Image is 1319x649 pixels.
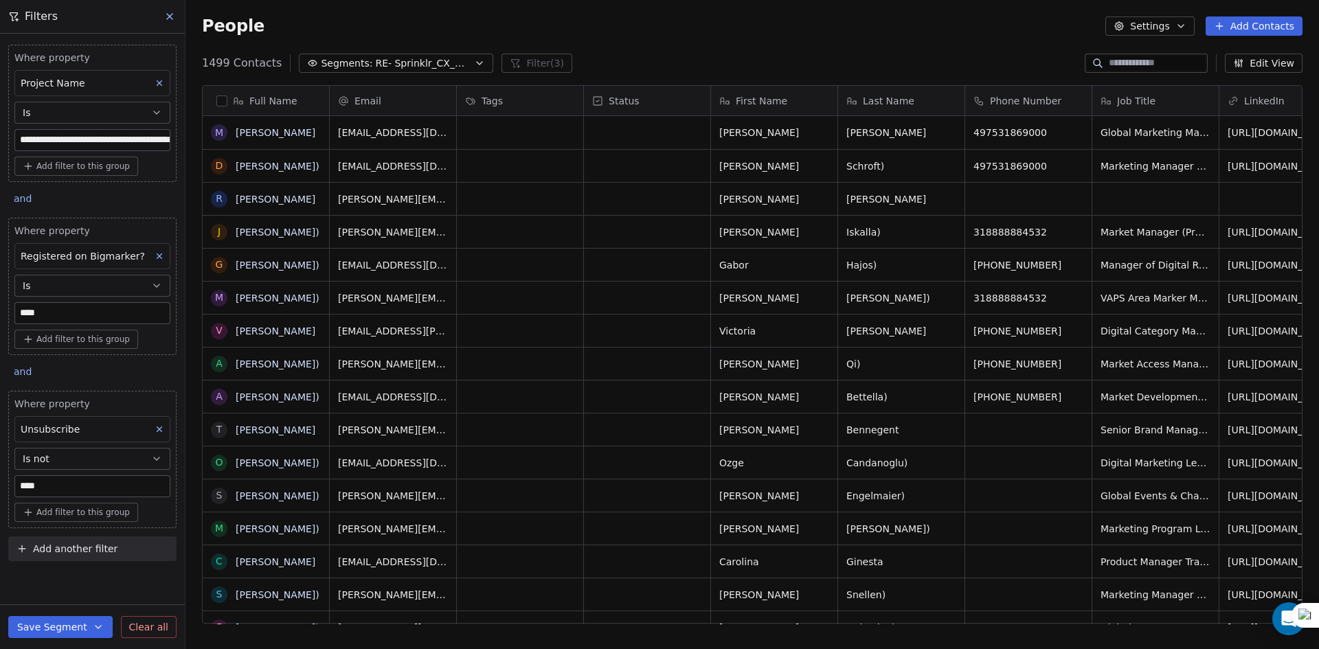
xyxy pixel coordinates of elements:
span: RE- Sprinklr_CX_Demonstrate_Reg_Drive_[DATE] [375,56,471,71]
span: Bettella) [846,390,956,404]
button: Edit View [1225,54,1303,73]
span: Carolina [719,555,829,569]
div: C [216,554,223,569]
span: Job Title [1117,94,1155,108]
span: [PERSON_NAME] [719,588,829,602]
span: [PERSON_NAME]) [846,522,956,536]
span: Global Category Lead & Marketing Lead [GEOGRAPHIC_DATA] [1101,621,1210,635]
span: 318888884532 [973,225,1083,239]
a: [PERSON_NAME]) [236,293,319,304]
span: [PERSON_NAME] [719,489,829,503]
div: Job Title [1092,86,1219,115]
span: Segments: [321,56,372,71]
span: [PERSON_NAME][EMAIL_ADDRESS][DOMAIN_NAME] [338,522,448,536]
span: [PERSON_NAME] [719,192,829,206]
span: Tags [482,94,503,108]
a: [PERSON_NAME]) [236,490,319,501]
a: [PERSON_NAME] [236,424,315,435]
div: Phone Number [965,86,1092,115]
span: 497531869000 [973,126,1083,139]
div: M [215,126,223,140]
span: Snellen) [846,588,956,602]
span: Marketing Manager SAP SuccessFactors & Digital Supply Chain [1101,588,1210,602]
span: 497531869000 [973,159,1083,173]
span: [EMAIL_ADDRESS][DOMAIN_NAME] [338,456,448,470]
span: Manager of Digital Route to Market â€“ East Europe Ice Cream [1101,258,1210,272]
div: R [216,192,223,206]
span: [PERSON_NAME]) [846,291,956,305]
span: [PERSON_NAME][EMAIL_ADDRESS][PERSON_NAME][DOMAIN_NAME] [338,588,448,602]
span: [EMAIL_ADDRESS][DOMAIN_NAME] [338,159,448,173]
span: [EMAIL_ADDRESS][DOMAIN_NAME] [338,126,448,139]
span: [PERSON_NAME] [719,291,829,305]
span: [PERSON_NAME][EMAIL_ADDRESS][DOMAIN_NAME] [338,192,448,206]
span: Market Manager (Project Store Re-Location) [1101,225,1210,239]
a: [PERSON_NAME]) [236,622,319,633]
span: [PHONE_NUMBER] [973,258,1083,272]
div: T [216,422,223,437]
button: Add Contacts [1206,16,1303,36]
div: S [216,488,223,503]
a: [PERSON_NAME]) [236,523,319,534]
span: Product Manager Trade Marketing & E-Trade Luxury Fragrances [1101,555,1210,569]
div: M [215,291,223,305]
span: 1499 Contacts [202,55,282,71]
span: Market Access Manager [1101,357,1210,371]
span: 318888884532 [973,291,1083,305]
span: [EMAIL_ADDRESS][DOMAIN_NAME] [338,258,448,272]
span: LinkedIn [1244,94,1285,108]
span: Last Name [863,94,914,108]
span: Status [609,94,640,108]
span: [PERSON_NAME] [719,357,829,371]
div: G [216,258,223,272]
div: Full Name [203,86,329,115]
span: Hajos) [846,258,956,272]
span: [PERSON_NAME] [719,126,829,139]
a: [PERSON_NAME] [236,127,315,138]
span: [PERSON_NAME] [846,126,956,139]
span: [PERSON_NAME] [846,324,956,338]
span: [PERSON_NAME] [719,423,829,437]
span: First Name [736,94,787,108]
a: [PERSON_NAME]) [236,358,319,369]
span: Galestien) [846,621,956,635]
div: D [216,159,223,173]
div: M [215,521,223,536]
span: Phone Number [990,94,1061,108]
div: A [216,389,223,404]
span: Global Events & Channel Marketing Lead, [GEOGRAPHIC_DATA] and Central & [GEOGRAPHIC_DATA] [1101,489,1210,503]
span: Schroft) [846,159,956,173]
span: VAPS Area Marker Manager [GEOGRAPHIC_DATA] [1101,291,1210,305]
span: Gabor [719,258,829,272]
a: [PERSON_NAME]) [236,227,319,238]
div: Tags [457,86,583,115]
span: [EMAIL_ADDRESS][PERSON_NAME][DOMAIN_NAME] [338,324,448,338]
a: [PERSON_NAME] [236,556,315,567]
div: Last Name [838,86,965,115]
span: Marketing Program Lead - Digital Supply Chain - EMEA South [1101,522,1210,536]
span: Email [354,94,381,108]
div: S [216,587,223,602]
span: [PERSON_NAME] [719,522,829,536]
span: Victoria [719,324,829,338]
span: Bennegent [846,423,956,437]
a: [PERSON_NAME] [236,194,315,205]
button: Filter(3) [501,54,572,73]
div: Status [584,86,710,115]
span: [PERSON_NAME][EMAIL_ADDRESS][DOMAIN_NAME] [338,423,448,437]
span: Ginesta [846,555,956,569]
div: grid [203,116,330,624]
div: A [216,356,223,371]
span: [PERSON_NAME][EMAIL_ADDRESS][DOMAIN_NAME] [338,621,448,635]
span: [PERSON_NAME] [719,225,829,239]
span: [PERSON_NAME][EMAIL_ADDRESS][DOMAIN_NAME] [338,225,448,239]
span: [EMAIL_ADDRESS][DOMAIN_NAME] [338,390,448,404]
span: Global Marketing Manager - Industrial Edge & Solutions for Smart Manufacturing [1101,126,1210,139]
a: [PERSON_NAME]) [236,161,319,172]
div: O [215,455,223,470]
span: [PERSON_NAME] [719,621,829,635]
span: [PHONE_NUMBER] [973,357,1083,371]
div: J [218,225,221,239]
a: [PERSON_NAME]) [236,457,319,468]
span: [PERSON_NAME] [719,390,829,404]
